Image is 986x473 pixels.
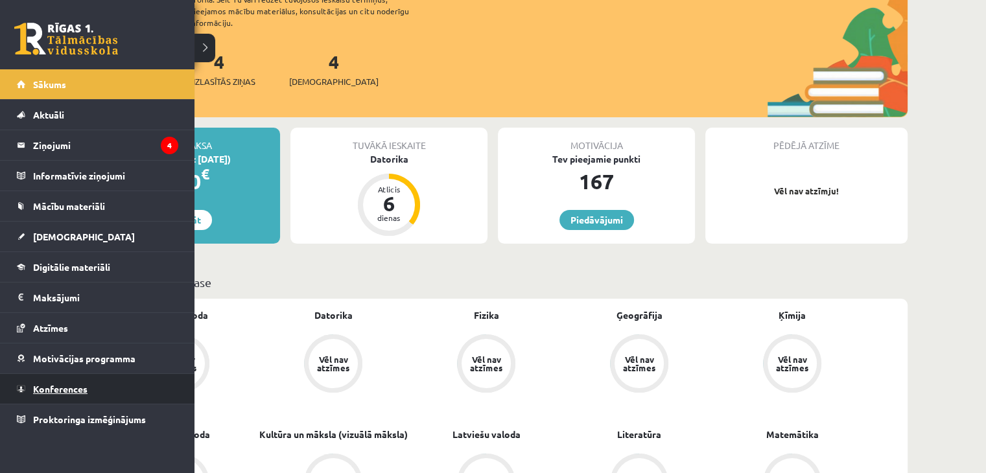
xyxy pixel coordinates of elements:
[716,334,869,395] a: Vēl nav atzīmes
[314,308,353,322] a: Datorika
[17,161,178,190] a: Informatīvie ziņojumi
[14,23,118,55] a: Rīgas 1. Tālmācības vidusskola
[289,50,379,88] a: 4[DEMOGRAPHIC_DATA]
[498,166,695,197] div: 167
[559,210,634,230] a: Piedāvājumi
[17,283,178,312] a: Maksājumi
[183,75,255,88] span: Neizlasītās ziņas
[410,334,563,395] a: Vēl nav atzīmes
[17,313,178,343] a: Atzīmes
[498,152,695,166] div: Tev pieejamie punkti
[33,413,146,425] span: Proktoringa izmēģinājums
[33,109,64,121] span: Aktuāli
[257,334,410,395] a: Vēl nav atzīmes
[17,69,178,99] a: Sākums
[17,374,178,404] a: Konferences
[17,343,178,373] a: Motivācijas programma
[33,352,135,364] span: Motivācijas programma
[201,165,209,183] span: €
[33,200,105,212] span: Mācību materiāli
[563,334,716,395] a: Vēl nav atzīmes
[33,261,110,273] span: Digitālie materiāli
[83,273,902,291] p: Mācību plāns 10.a2 klase
[617,428,661,441] a: Literatūra
[774,355,810,372] div: Vēl nav atzīmes
[370,185,408,193] div: Atlicis
[621,355,657,372] div: Vēl nav atzīmes
[33,322,68,334] span: Atzīmes
[616,308,663,322] a: Ģeogrāfija
[712,185,901,198] p: Vēl nav atzīmju!
[452,428,521,441] a: Latviešu valoda
[290,152,487,166] div: Datorika
[370,193,408,214] div: 6
[370,214,408,222] div: dienas
[33,283,178,312] legend: Maksājumi
[290,152,487,238] a: Datorika Atlicis 6 dienas
[259,428,408,441] a: Kultūra un māksla (vizuālā māksla)
[17,222,178,251] a: [DEMOGRAPHIC_DATA]
[779,308,806,322] a: Ķīmija
[468,355,504,372] div: Vēl nav atzīmes
[17,100,178,130] a: Aktuāli
[161,137,178,154] i: 4
[498,128,695,152] div: Motivācija
[315,355,351,372] div: Vēl nav atzīmes
[289,75,379,88] span: [DEMOGRAPHIC_DATA]
[474,308,499,322] a: Fizika
[17,130,178,160] a: Ziņojumi4
[705,128,908,152] div: Pēdējā atzīme
[766,428,819,441] a: Matemātika
[33,78,66,90] span: Sākums
[33,161,178,190] legend: Informatīvie ziņojumi
[33,130,178,160] legend: Ziņojumi
[17,252,178,282] a: Digitālie materiāli
[17,404,178,434] a: Proktoringa izmēģinājums
[33,231,135,242] span: [DEMOGRAPHIC_DATA]
[290,128,487,152] div: Tuvākā ieskaite
[183,50,255,88] a: 4Neizlasītās ziņas
[33,383,88,395] span: Konferences
[17,191,178,221] a: Mācību materiāli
